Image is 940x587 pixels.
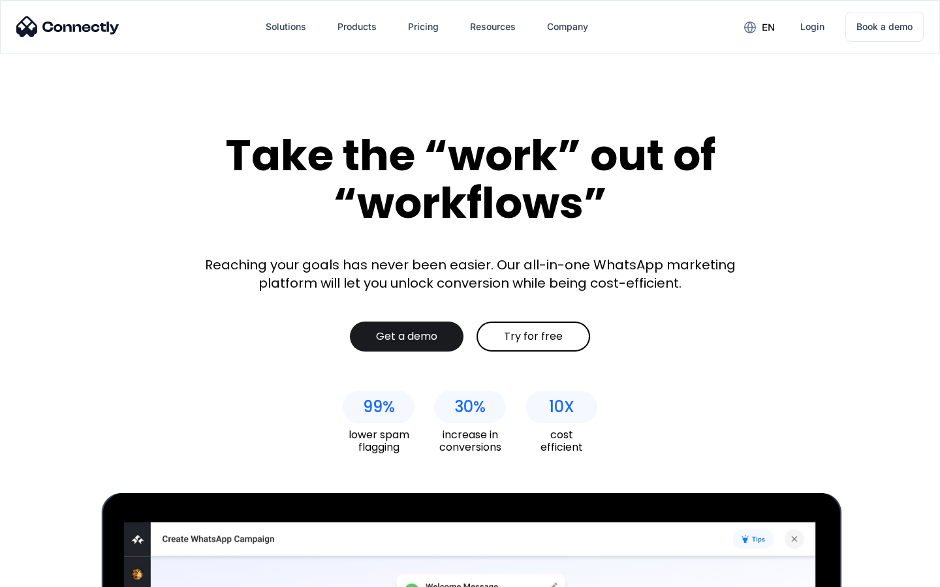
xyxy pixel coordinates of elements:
[547,18,588,36] div: Company
[16,16,119,37] img: Connectly Logo
[337,18,377,36] div: Products
[350,322,463,352] a: Get a demo
[398,11,449,42] a: Pricing
[454,398,486,416] div: 30%
[196,256,744,292] div: Reaching your goals has never been easier. Our all-in-one WhatsApp marketing platform will let yo...
[363,398,395,416] div: 99%
[845,12,924,42] a: Book a demo
[343,429,415,453] div: lower spam flagging
[800,18,824,36] div: Login
[434,429,506,453] div: increase in conversions
[176,132,764,226] div: Take the “work” out of “workflows”
[525,429,597,453] div: cost efficient
[504,330,563,343] div: Try for free
[790,11,835,42] a: Login
[408,18,439,36] div: Pricing
[477,322,590,352] a: Try for free
[266,18,306,36] div: Solutions
[470,18,516,36] div: Resources
[13,564,78,582] aside: Language selected: English
[762,18,775,37] div: en
[549,398,574,416] div: 10X
[26,564,78,582] ul: Language list
[376,330,437,343] div: Get a demo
